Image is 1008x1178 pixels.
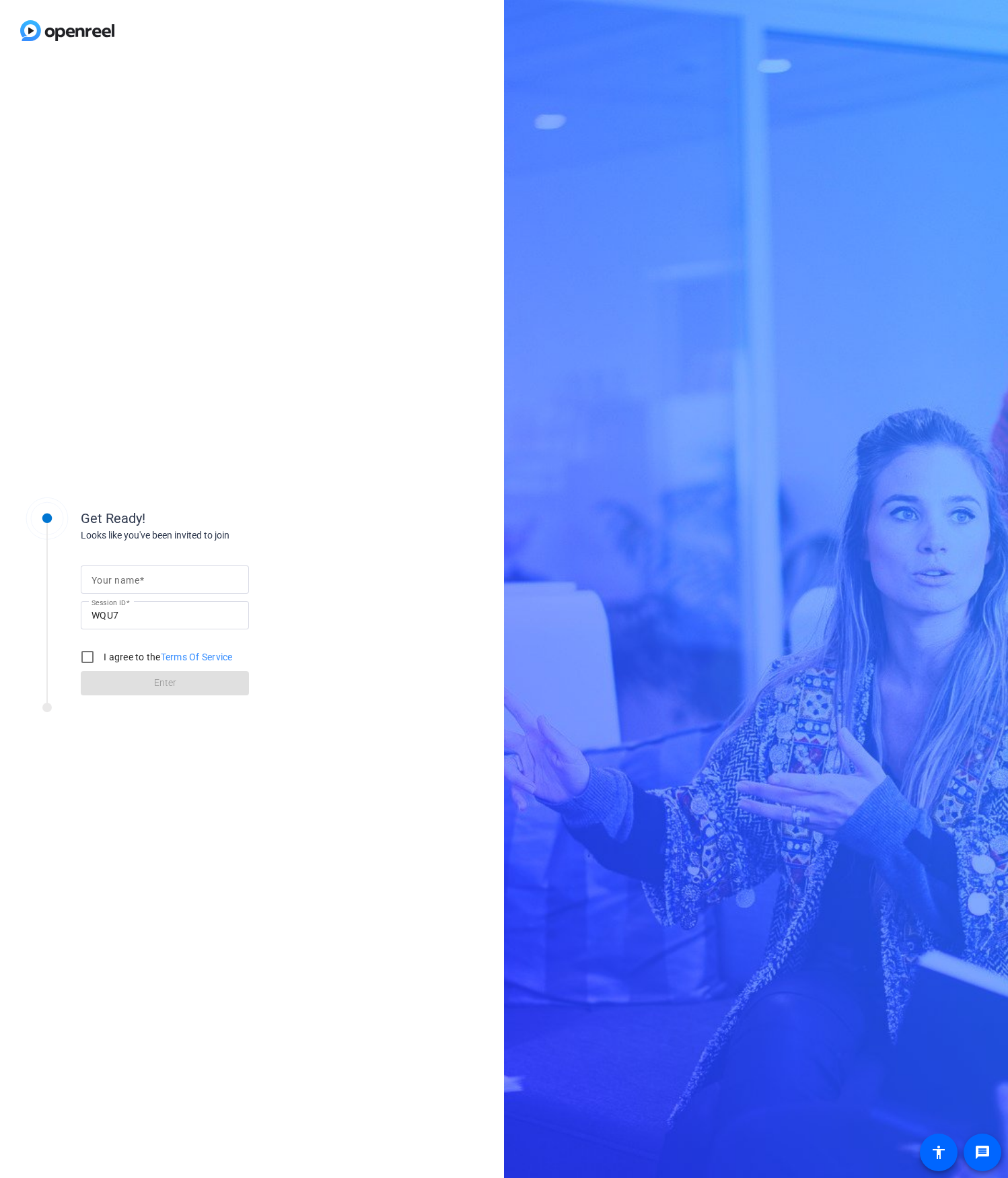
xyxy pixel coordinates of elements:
[931,1144,947,1160] mat-icon: accessibility
[101,650,233,664] label: I agree to the
[974,1144,991,1160] mat-icon: message
[81,508,350,528] div: Get Ready!
[81,528,350,543] div: Looks like you've been invited to join
[161,652,233,662] a: Terms Of Service
[92,575,139,586] mat-label: Your name
[92,598,126,607] mat-label: Session ID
